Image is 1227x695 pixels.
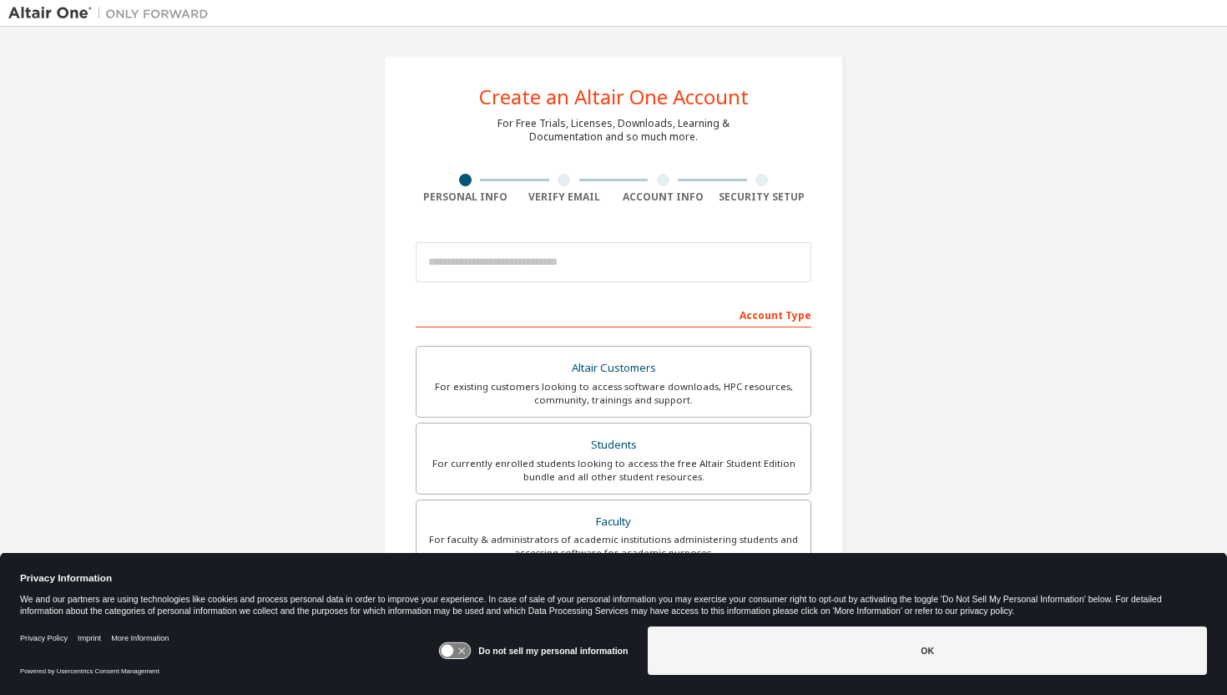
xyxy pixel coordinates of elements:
[427,510,800,534] div: Faculty
[497,117,730,144] div: For Free Trials, Licenses, Downloads, Learning & Documentation and so much more.
[8,5,217,22] img: Altair One
[479,87,749,107] div: Create an Altair One Account
[427,434,800,457] div: Students
[427,533,800,560] div: For faculty & administrators of academic institutions administering students and accessing softwa...
[427,380,800,407] div: For existing customers looking to access software downloads, HPC resources, community, trainings ...
[515,190,614,204] div: Verify Email
[416,301,811,327] div: Account Type
[713,190,812,204] div: Security Setup
[613,190,713,204] div: Account Info
[427,457,800,484] div: For currently enrolled students looking to access the free Altair Student Edition bundle and all ...
[416,190,515,204] div: Personal Info
[427,357,800,380] div: Altair Customers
